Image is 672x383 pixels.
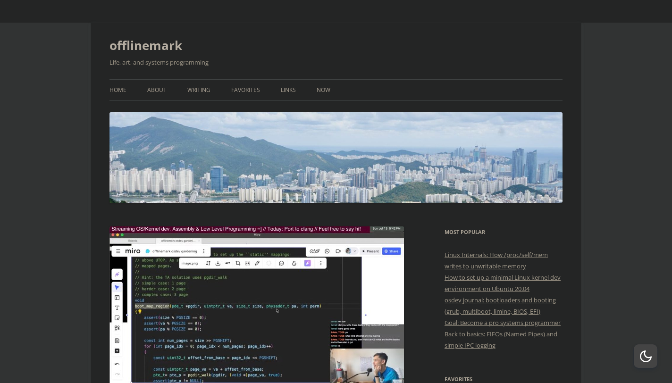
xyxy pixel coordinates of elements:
a: Home [109,80,126,100]
a: Goal: Become a pro systems programmer [445,318,561,327]
a: How to set up a minimal Linux kernel dev environment on Ubuntu 20.04 [445,273,561,293]
a: Writing [187,80,210,100]
h3: Most Popular [445,226,563,238]
a: Linux Internals: How /proc/self/mem writes to unwritable memory [445,250,548,270]
img: offlinemark [109,112,563,202]
a: osdev journal: bootloaders and booting (grub, multiboot, limine, BIOS, EFI) [445,296,556,316]
h2: Life, art, and systems programming [109,57,563,68]
a: Now [317,80,330,100]
a: Links [281,80,296,100]
a: Favorites [231,80,260,100]
a: Back to basics: FIFOs (Named Pipes) and simple IPC logging [445,330,557,350]
a: offlinemark [109,34,182,57]
a: About [147,80,167,100]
